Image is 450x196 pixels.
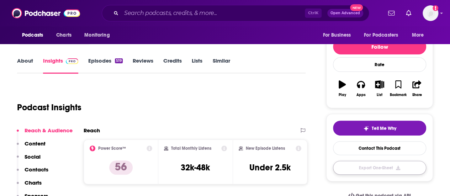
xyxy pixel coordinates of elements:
[350,4,363,11] span: New
[305,9,322,18] span: Ctrl K
[333,121,426,136] button: tell me why sparkleTell Me Why
[12,6,80,20] img: Podchaser - Follow, Share and Rate Podcasts
[370,76,389,101] button: List
[17,166,48,179] button: Contacts
[25,153,41,160] p: Social
[52,28,76,42] a: Charts
[318,28,360,42] button: open menu
[327,9,363,17] button: Open AdvancedNew
[133,57,153,74] a: Reviews
[212,57,230,74] a: Similar
[17,102,81,113] h1: Podcast Insights
[333,39,426,54] button: Follow
[17,153,41,166] button: Social
[84,127,100,134] h2: Reach
[423,5,438,21] button: Show profile menu
[17,28,52,42] button: open menu
[333,57,426,72] div: Rate
[412,93,422,97] div: Share
[390,93,407,97] div: Bookmark
[333,76,351,101] button: Play
[17,127,73,140] button: Reach & Audience
[115,58,123,63] div: 519
[79,28,119,42] button: open menu
[25,140,46,147] p: Content
[423,5,438,21] span: Logged in as ahusic2015
[351,76,370,101] button: Apps
[412,30,424,40] span: More
[192,57,202,74] a: Lists
[246,146,285,151] h2: New Episode Listens
[377,93,382,97] div: List
[407,28,433,42] button: open menu
[22,30,43,40] span: Podcasts
[66,58,78,64] img: Podchaser Pro
[408,76,426,101] button: Share
[359,28,408,42] button: open menu
[171,146,211,151] h2: Total Monthly Listens
[43,57,78,74] a: InsightsPodchaser Pro
[109,160,133,175] p: 56
[98,146,126,151] h2: Power Score™
[389,76,407,101] button: Bookmark
[356,93,366,97] div: Apps
[363,126,369,131] img: tell me why sparkle
[323,30,351,40] span: For Business
[163,57,182,74] a: Credits
[121,7,305,19] input: Search podcasts, credits, & more...
[372,126,396,131] span: Tell Me Why
[25,166,48,173] p: Contacts
[403,7,414,19] a: Show notifications dropdown
[423,5,438,21] img: User Profile
[25,179,42,186] p: Charts
[333,141,426,155] a: Contact This Podcast
[339,93,346,97] div: Play
[102,5,369,21] div: Search podcasts, credits, & more...
[385,7,397,19] a: Show notifications dropdown
[88,57,123,74] a: Episodes519
[17,179,42,192] button: Charts
[433,5,438,11] svg: Add a profile image
[364,30,398,40] span: For Podcasters
[17,140,46,153] button: Content
[84,30,110,40] span: Monitoring
[25,127,73,134] p: Reach & Audience
[330,11,360,15] span: Open Advanced
[56,30,72,40] span: Charts
[333,161,426,175] button: Export One-Sheet
[17,57,33,74] a: About
[249,162,291,173] h3: Under 2.5k
[181,162,210,173] h3: 32k-48k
